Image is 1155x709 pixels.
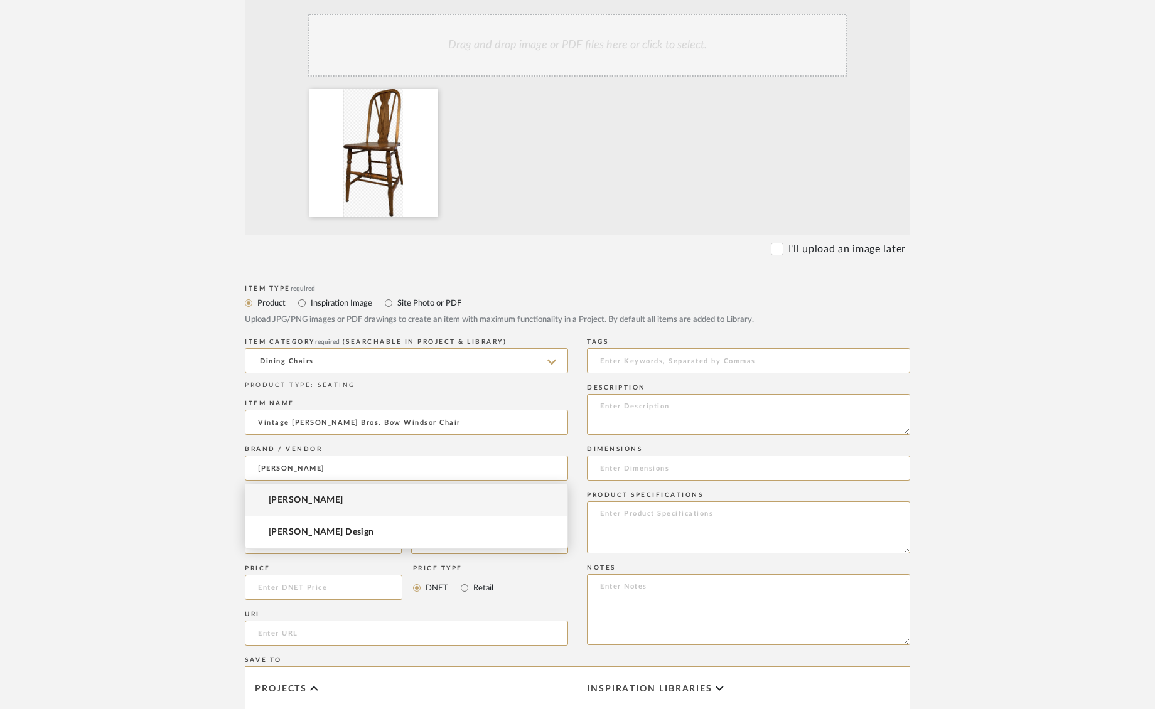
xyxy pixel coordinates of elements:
input: Enter Name [245,410,568,435]
input: Enter DNET Price [245,575,402,600]
label: Product [256,296,286,310]
div: Tags [587,338,910,346]
div: Item name [245,400,568,407]
input: Enter Dimensions [587,456,910,481]
div: Item Type [245,285,910,292]
span: required [315,339,340,345]
label: DNET [424,581,448,595]
label: Retail [472,581,493,595]
label: I'll upload an image later [788,242,906,257]
span: [PERSON_NAME] [269,495,343,506]
div: Price Type [413,565,493,572]
div: Save To [245,656,910,664]
input: Enter Keywords, Separated by Commas [587,348,910,373]
label: Inspiration Image [309,296,372,310]
div: Description [587,384,910,392]
span: required [291,285,315,292]
span: Projects [255,684,307,695]
div: Product Specifications [587,491,910,499]
mat-radio-group: Select price type [413,575,493,600]
div: Upload JPG/PNG images or PDF drawings to create an item with maximum functionality in a Project. ... [245,314,910,326]
mat-radio-group: Select item type [245,295,910,311]
input: Type a category to search and select [245,348,568,373]
div: Dimensions [587,445,910,453]
div: ITEM CATEGORY [245,338,568,346]
div: URL [245,610,568,618]
div: PRODUCT TYPE [245,381,568,390]
span: (Searchable in Project & Library) [343,339,507,345]
div: Brand / Vendor [245,445,568,453]
input: Enter URL [245,621,568,646]
span: [PERSON_NAME] Design [269,527,374,538]
input: Unknown [245,456,568,481]
span: : SEATING [311,382,355,388]
label: Site Photo or PDF [396,296,461,310]
span: Inspiration libraries [587,684,712,695]
div: Notes [587,564,910,572]
div: Price [245,565,402,572]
